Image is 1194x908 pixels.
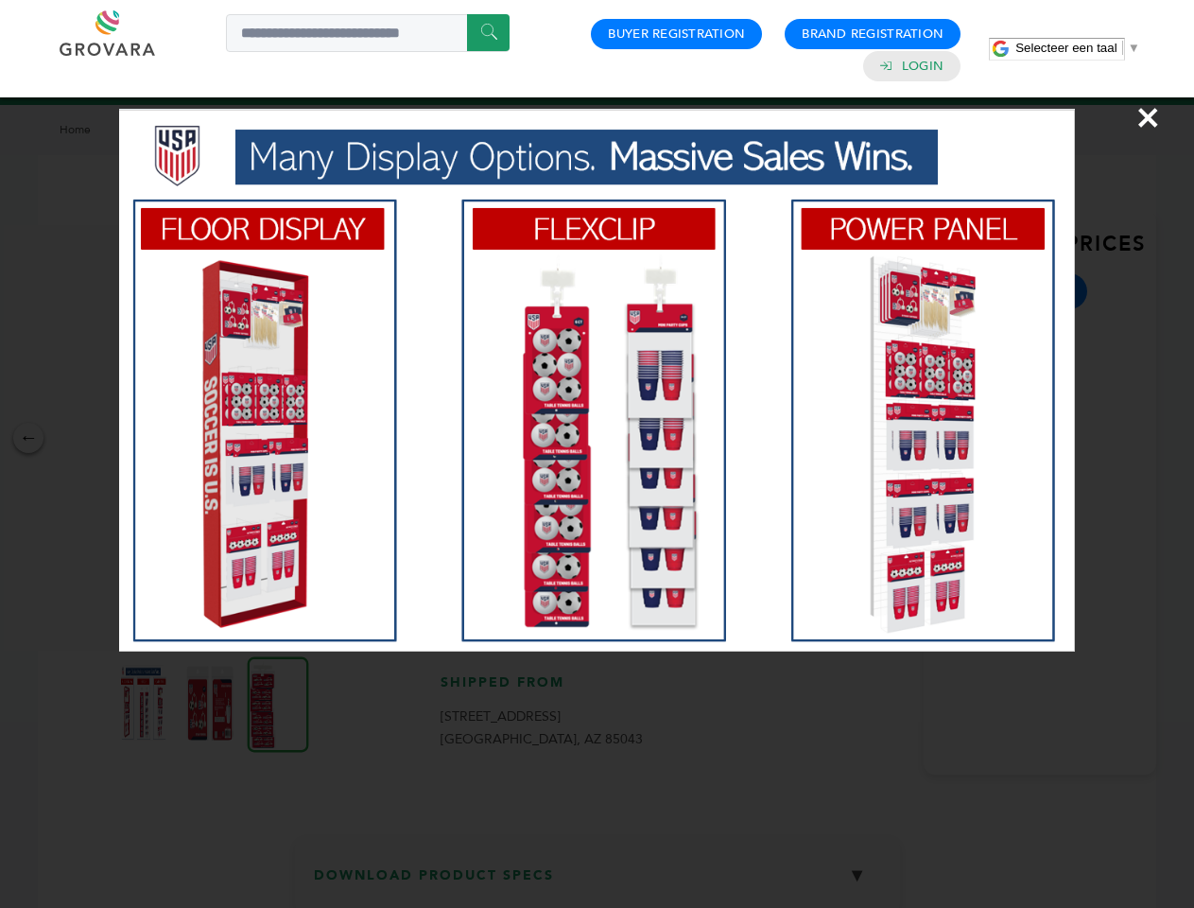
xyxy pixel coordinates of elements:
[902,58,943,75] a: Login
[119,109,1074,652] img: Image Preview
[1135,91,1161,144] span: ×
[1015,41,1140,55] a: Selecteer een taal​
[226,14,510,52] input: Search a product or brand...
[1128,41,1140,55] span: ▼
[608,26,745,43] a: Buyer Registration
[1122,41,1123,55] span: ​
[1015,41,1116,55] span: Selecteer een taal
[802,26,943,43] a: Brand Registration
